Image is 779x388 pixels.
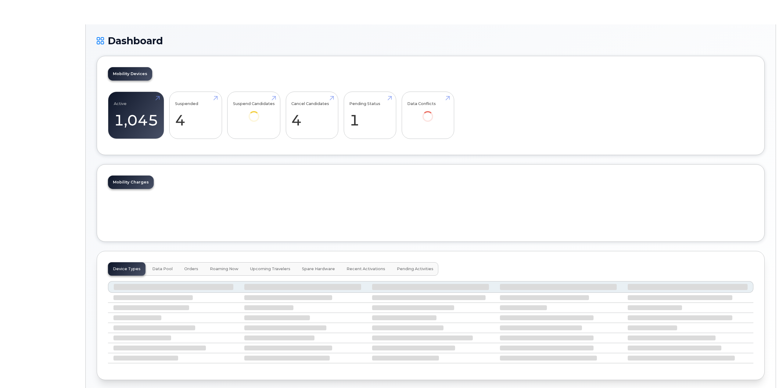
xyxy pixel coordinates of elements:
a: Data Conflicts [407,95,448,130]
a: Mobility Devices [108,67,152,81]
span: Upcoming Travelers [250,267,290,271]
a: Pending Status 1 [349,95,390,136]
a: Cancel Candidates 4 [291,95,332,136]
span: Recent Activations [346,267,385,271]
a: Suspend Candidates [233,95,275,130]
a: Active 1,045 [114,95,158,136]
span: Roaming Now [210,267,239,271]
span: Data Pool [152,267,173,271]
span: Spare Hardware [302,267,335,271]
h1: Dashboard [97,35,765,46]
a: Mobility Charges [108,176,154,189]
a: Suspended 4 [175,95,216,136]
span: Pending Activities [397,267,433,271]
span: Orders [184,267,198,271]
